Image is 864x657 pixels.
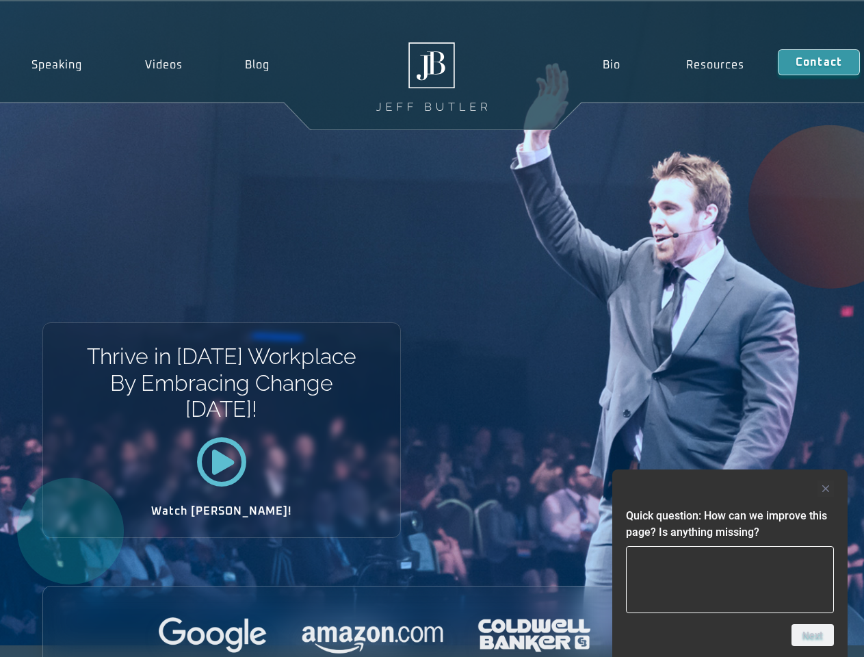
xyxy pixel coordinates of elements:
[817,480,834,497] button: Hide survey
[626,480,834,646] div: Quick question: How can we improve this page? Is anything missing?
[114,49,214,81] a: Videos
[626,508,834,541] h2: Quick question: How can we improve this page? Is anything missing?
[796,57,842,68] span: Contact
[91,506,352,517] h2: Watch [PERSON_NAME]!
[213,49,301,81] a: Blog
[778,49,860,75] a: Contact
[653,49,778,81] a: Resources
[86,344,357,422] h1: Thrive in [DATE] Workplace By Embracing Change [DATE]!
[569,49,777,81] nav: Menu
[791,624,834,646] button: Next question
[626,546,834,613] textarea: Quick question: How can we improve this page? Is anything missing?
[569,49,653,81] a: Bio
